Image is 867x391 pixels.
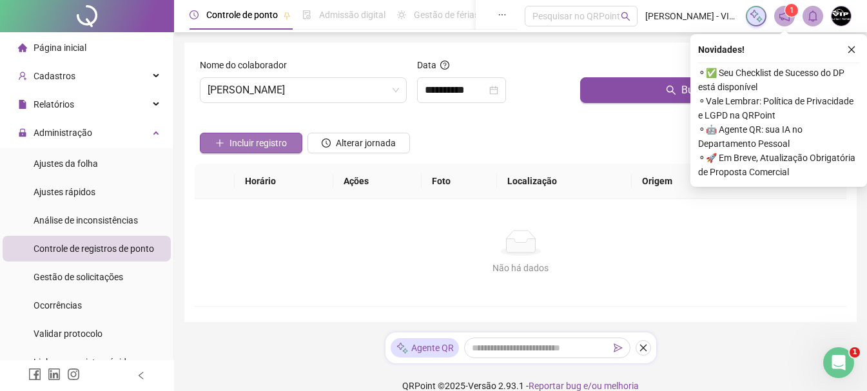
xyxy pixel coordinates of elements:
[850,347,860,358] span: 1
[34,43,86,53] span: Página inicial
[34,272,123,282] span: Gestão de solicitações
[200,133,302,153] button: Incluir registro
[807,10,819,22] span: bell
[645,9,738,23] span: [PERSON_NAME] - VIP FUNILARIA E PINTURAS
[397,10,406,19] span: sun
[468,381,496,391] span: Versão
[28,368,41,381] span: facebook
[319,10,385,20] span: Admissão digital
[34,357,132,367] span: Link para registro rápido
[698,151,859,179] span: ⚬ 🚀 Em Breve, Atualização Obrigatória de Proposta Comercial
[34,128,92,138] span: Administração
[417,60,436,70] span: Data
[229,136,287,150] span: Incluir registro
[215,138,224,148] span: plus
[307,139,410,149] a: Alterar jornada
[847,45,856,54] span: close
[18,72,27,81] span: user-add
[307,133,410,153] button: Alterar jornada
[200,58,295,72] label: Nome do colaborador
[396,341,409,355] img: sparkle-icon.fc2bf0ac1784a2077858766a79e2daf3.svg
[779,10,790,22] span: notification
[18,43,27,52] span: home
[391,338,459,358] div: Agente QR
[322,138,331,148] span: clock-circle
[302,10,311,19] span: file-done
[283,12,291,19] span: pushpin
[529,381,639,391] span: Reportar bug e/ou melhoria
[621,12,630,21] span: search
[632,164,730,199] th: Origem
[414,10,479,20] span: Gestão de férias
[34,329,102,339] span: Validar protocolo
[208,78,399,102] span: ADAILTON DIAS DOS SANTOS
[698,66,859,94] span: ⚬ ✅ Seu Checklist de Sucesso do DP está disponível
[34,243,154,254] span: Controle de registros de ponto
[34,71,75,81] span: Cadastros
[790,6,794,15] span: 1
[422,164,497,199] th: Foto
[639,343,648,352] span: close
[206,10,278,20] span: Controle de ponto
[336,136,396,150] span: Alterar jornada
[698,43,745,57] span: Novidades !
[698,94,859,122] span: ⚬ Vale Lembrar: Política de Privacidade e LGPD na QRPoint
[18,128,27,137] span: lock
[580,77,841,103] button: Buscar registros
[235,164,334,199] th: Horário
[785,4,798,17] sup: 1
[34,99,74,110] span: Relatórios
[333,164,421,199] th: Ações
[210,261,831,275] div: Não há dados
[34,215,138,225] span: Análise de inconsistências
[498,10,507,19] span: ellipsis
[48,368,61,381] span: linkedin
[497,164,632,199] th: Localização
[614,343,623,352] span: send
[749,9,763,23] img: sparkle-icon.fc2bf0ac1784a2077858766a79e2daf3.svg
[190,10,199,19] span: clock-circle
[67,368,80,381] span: instagram
[823,347,854,378] iframe: Intercom live chat
[832,6,851,26] img: 78646
[698,122,859,151] span: ⚬ 🤖 Agente QR: sua IA no Departamento Pessoal
[34,300,82,310] span: Ocorrências
[440,61,449,70] span: question-circle
[18,100,27,109] span: file
[34,187,95,197] span: Ajustes rápidos
[681,82,755,98] span: Buscar registros
[666,85,676,95] span: search
[137,371,146,380] span: left
[34,158,98,169] span: Ajustes da folha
